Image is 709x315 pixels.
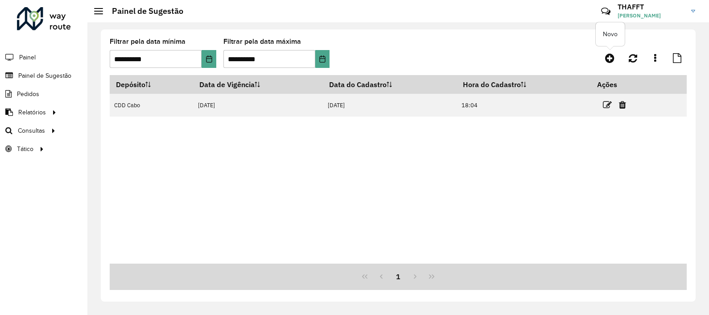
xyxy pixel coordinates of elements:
label: Filtrar pela data máxima [223,36,301,47]
td: CDD Cabo [110,94,194,117]
span: Pedidos [17,89,39,99]
th: Hora do Cadastro [457,75,591,94]
span: Painel de Sugestão [18,71,71,80]
th: Data de Vigência [194,75,323,94]
th: Ações [591,75,645,94]
h2: Painel de Sugestão [103,6,183,16]
div: Novo [596,22,625,46]
span: [PERSON_NAME] [618,12,684,20]
td: [DATE] [194,94,323,117]
span: Tático [17,144,33,154]
td: [DATE] [323,94,457,117]
span: Consultas [18,126,45,135]
td: 18:04 [457,94,591,117]
span: Painel [19,53,36,62]
button: 1 [390,268,407,285]
h3: THAFFT [618,3,684,11]
button: Choose Date [315,50,330,68]
button: Choose Date [202,50,216,68]
a: Excluir [619,99,626,111]
a: Contato Rápido [596,2,615,21]
th: Data do Cadastro [323,75,457,94]
label: Filtrar pela data mínima [110,36,185,47]
a: Editar [603,99,612,111]
th: Depósito [110,75,194,94]
span: Relatórios [18,108,46,117]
